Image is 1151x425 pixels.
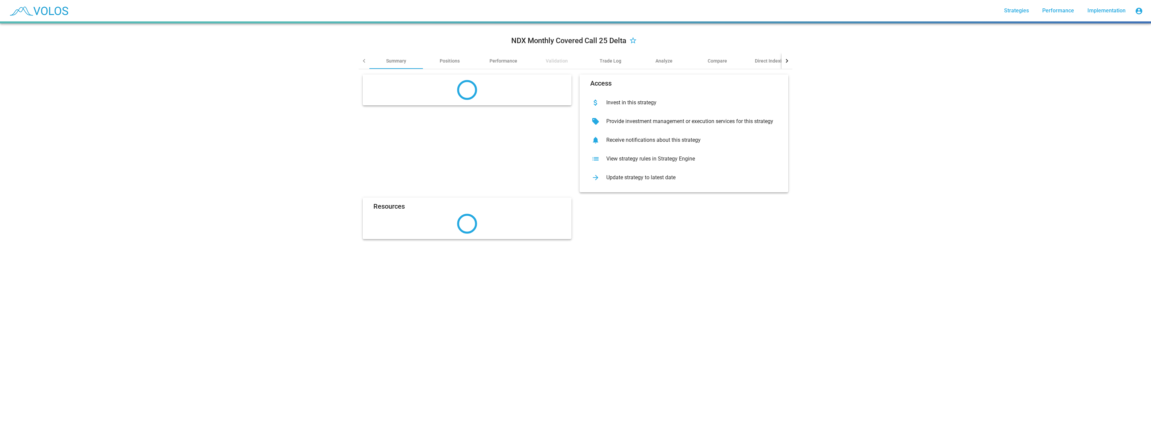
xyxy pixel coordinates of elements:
span: Strategies [1004,7,1029,14]
div: Positions [440,58,460,64]
a: Strategies [999,5,1034,17]
mat-icon: account_circle [1135,7,1143,15]
a: Implementation [1082,5,1131,17]
button: Provide investment management or execution services for this strategy [585,112,783,131]
mat-icon: list [590,153,601,164]
span: Implementation [1087,7,1126,14]
div: Summary [386,58,406,64]
a: Performance [1037,5,1079,17]
div: Compare [708,58,727,64]
mat-icon: sell [590,116,601,127]
div: NDX Monthly Covered Call 25 Delta [511,35,626,46]
span: Performance [1042,7,1074,14]
img: blue_transparent.png [5,2,72,19]
div: Invest in this strategy [601,99,778,106]
div: Provide investment management or execution services for this strategy [601,118,778,125]
button: Invest in this strategy [585,93,783,112]
mat-icon: attach_money [590,97,601,108]
mat-card-title: Access [590,80,612,87]
div: Direct Indexing [755,58,787,64]
div: Receive notifications about this strategy [601,137,778,143]
mat-card-title: Resources [373,203,405,210]
button: Update strategy to latest date [585,168,783,187]
button: Receive notifications about this strategy [585,131,783,149]
div: Trade Log [600,58,621,64]
div: Performance [490,58,517,64]
mat-icon: star_border [629,37,637,45]
button: View strategy rules in Strategy Engine [585,149,783,168]
mat-icon: arrow_forward [590,172,601,183]
div: Analyze [655,58,673,64]
summary: AccessInvest in this strategyProvide investment management or execution services for this strateg... [359,69,792,244]
div: Validation [546,58,568,64]
div: View strategy rules in Strategy Engine [601,155,778,162]
mat-icon: notifications [590,135,601,145]
div: Update strategy to latest date [601,174,778,181]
